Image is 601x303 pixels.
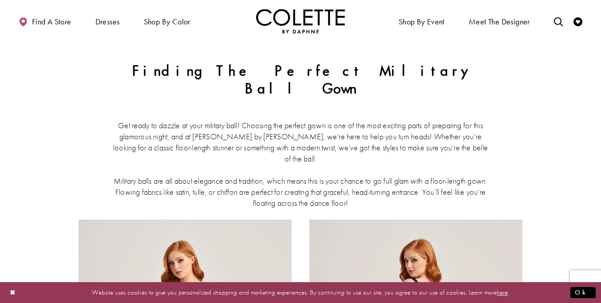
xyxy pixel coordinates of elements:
button: Close Dialog [5,285,20,300]
h1: Finding the Perfect Military Ball Gown [97,62,504,98]
p: Get ready to dazzle at your military ball! Choosing the perfect gown is one of the most exciting ... [112,120,489,164]
span: Dresses [93,9,122,33]
span: Shop By Event [399,17,445,26]
span: Shop By Event [396,9,447,33]
span: Meet the designer [469,17,530,26]
p: Military balls are all about elegance and tradition, which means this is your chance to go full g... [112,164,489,209]
span: Dresses [95,17,120,26]
button: Submit Dialog [570,287,596,298]
img: Colette by Daphne [256,9,345,33]
a: Meet the designer [467,9,532,33]
a: Find a store [16,9,73,33]
span: Shop by color [144,17,190,26]
a: Visit Home Page [256,9,345,33]
span: Shop by color [142,9,193,33]
a: here [497,288,508,297]
p: Website uses cookies to give you personalized shopping and marketing experiences. By continuing t... [64,287,537,299]
a: Check Wishlist [571,9,585,33]
span: Find a store [32,17,71,26]
a: Toggle search [552,9,565,33]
